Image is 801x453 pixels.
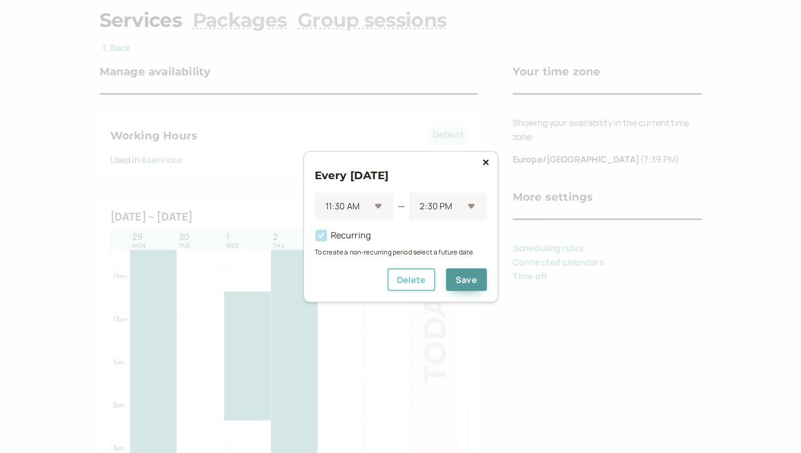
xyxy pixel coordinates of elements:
small: To create a non-recurring period select a future date [315,247,487,257]
button: Save [446,268,487,291]
button: Delete [387,268,435,291]
h3: Every [DATE] [315,167,487,184]
span: Recurring [315,229,371,241]
iframe: Chat Widget [747,401,801,453]
div: — [398,200,405,214]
